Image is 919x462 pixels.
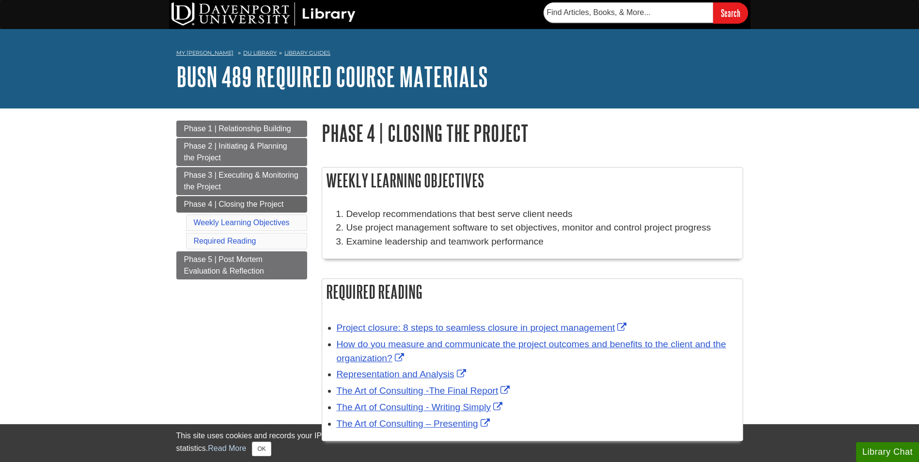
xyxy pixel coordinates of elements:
[346,207,738,221] li: Develop recommendations that best serve client needs
[176,196,307,213] a: Phase 4 | Closing the Project
[284,49,330,56] a: Library Guides
[176,121,307,279] div: Guide Page Menu
[176,430,743,456] div: This site uses cookies and records your IP address for usage statistics. Additionally, we use Goo...
[176,138,307,166] a: Phase 2 | Initiating & Planning the Project
[184,124,291,133] span: Phase 1 | Relationship Building
[171,2,356,26] img: DU Library
[176,167,307,195] a: Phase 3 | Executing & Monitoring the Project
[544,2,713,23] input: Find Articles, Books, & More...
[176,62,488,92] a: BUSN 489 Required Course Materials
[322,121,743,145] h1: Phase 4 | Closing the Project
[176,46,743,62] nav: breadcrumb
[322,279,743,305] h2: Required Reading
[208,444,246,452] a: Read More
[337,339,726,363] a: Link opens in new window
[544,2,748,23] form: Searches DU Library's articles, books, and more
[184,142,287,162] span: Phase 2 | Initiating & Planning the Project
[337,369,468,379] a: Link opens in new window
[252,442,271,456] button: Close
[194,218,290,227] a: Weekly Learning Objectives
[194,237,256,245] a: Required Reading
[184,200,284,208] span: Phase 4 | Closing the Project
[337,418,492,429] a: Link opens in new window
[713,2,748,23] input: Search
[337,385,513,396] a: Link opens in new window
[346,235,738,249] li: Examine leadership and teamwork performance
[337,323,629,333] a: Link opens in new window
[322,168,743,193] h2: Weekly Learning Objectives
[176,49,234,57] a: My [PERSON_NAME]
[346,221,738,235] li: Use project management software to set objectives, monitor and control project progress
[243,49,277,56] a: DU Library
[176,121,307,137] a: Phase 1 | Relationship Building
[856,442,919,462] button: Library Chat
[184,255,264,275] span: Phase 5 | Post Mortem Evaluation & Reflection
[184,171,298,191] span: Phase 3 | Executing & Monitoring the Project
[176,251,307,279] a: Phase 5 | Post Mortem Evaluation & Reflection
[337,402,505,412] a: Link opens in new window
